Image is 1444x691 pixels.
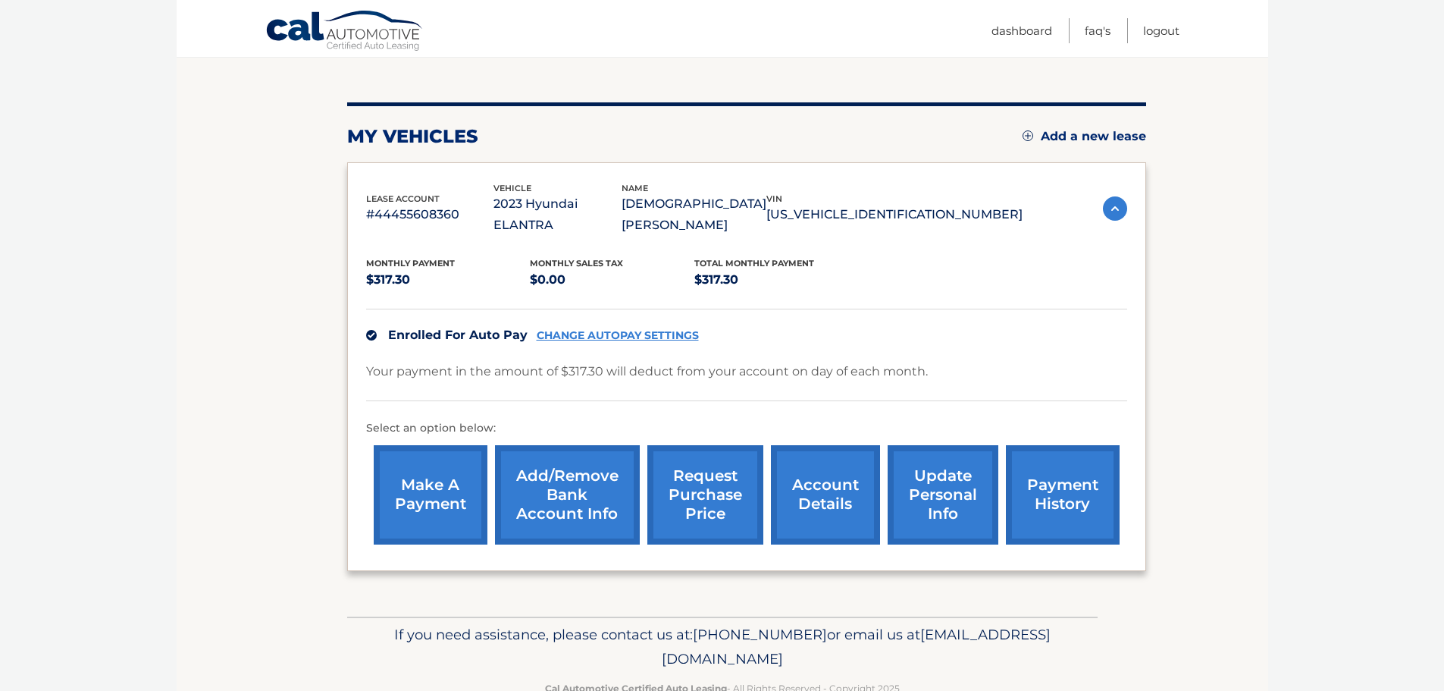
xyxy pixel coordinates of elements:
[347,125,478,148] h2: my vehicles
[693,626,827,643] span: [PHONE_NUMBER]
[495,445,640,545] a: Add/Remove bank account info
[766,204,1023,225] p: [US_VEHICLE_IDENTIFICATION_NUMBER]
[694,258,814,269] span: Total Monthly Payment
[622,193,766,236] p: [DEMOGRAPHIC_DATA][PERSON_NAME]
[366,204,494,225] p: #44455608360
[991,18,1052,43] a: Dashboard
[366,330,377,341] img: check.svg
[537,329,699,342] a: CHANGE AUTOPAY SETTINGS
[888,445,998,545] a: update personal info
[388,328,528,342] span: Enrolled For Auto Pay
[766,193,782,204] span: vin
[622,183,648,193] span: name
[357,623,1088,671] p: If you need assistance, please contact us at: or email us at
[647,445,763,545] a: request purchase price
[1006,445,1120,545] a: payment history
[771,445,880,545] a: account details
[530,269,694,291] p: $0.00
[493,193,622,236] p: 2023 Hyundai ELANTRA
[366,193,440,204] span: lease account
[366,419,1127,438] p: Select an option below:
[1023,129,1146,144] a: Add a new lease
[265,10,424,54] a: Cal Automotive
[493,183,531,193] span: vehicle
[366,361,928,382] p: Your payment in the amount of $317.30 will deduct from your account on day of each month.
[1103,196,1127,221] img: accordion-active.svg
[530,258,623,269] span: Monthly sales Tax
[374,445,487,545] a: make a payment
[1023,130,1033,141] img: add.svg
[694,269,859,291] p: $317.30
[1085,18,1110,43] a: FAQ's
[366,269,531,291] p: $317.30
[366,258,455,269] span: Monthly Payment
[1143,18,1179,43] a: Logout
